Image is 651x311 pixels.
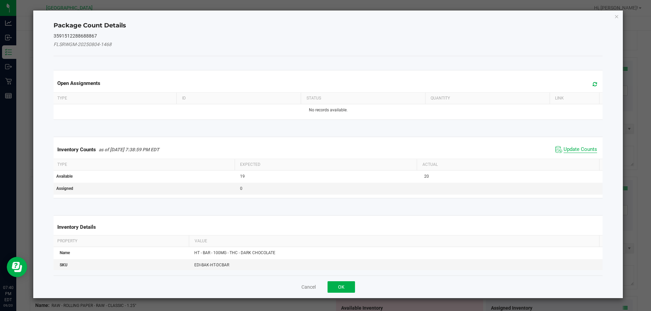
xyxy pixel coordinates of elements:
span: 19 [240,174,245,179]
span: Name [60,250,70,255]
span: Assigned [56,186,73,191]
span: Type [57,162,67,167]
span: Property [57,239,77,243]
button: OK [328,281,355,293]
span: Actual [422,162,438,167]
span: Link [555,96,564,101]
span: HT - BAR - 100MG - THC - DARK CHOCOLATE [194,250,275,255]
span: Value [195,239,207,243]
h5: 3591512288688867 [54,34,603,39]
span: Inventory Details [57,224,96,230]
span: Open Assignments [57,80,100,86]
span: Available [56,174,73,179]
span: ID [182,96,186,101]
span: Inventory Counts [57,147,96,153]
span: Type [57,96,67,101]
span: SKU [60,263,67,267]
span: Status [307,96,321,101]
span: Quantity [431,96,450,101]
button: Close [614,12,619,20]
h4: Package Count Details [54,21,603,30]
span: Update Counts [564,146,597,153]
span: EDI-BAK-HT-DCBAR [194,263,229,267]
button: Cancel [301,284,316,290]
span: 20 [424,174,429,179]
td: No records available. [52,104,604,116]
span: Expected [240,162,260,167]
span: as of [DATE] 7:38:59 PM EDT [99,147,159,152]
iframe: Resource center [7,257,27,277]
h5: FLSRWGM-20250804-1468 [54,42,603,47]
span: 0 [240,186,242,191]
